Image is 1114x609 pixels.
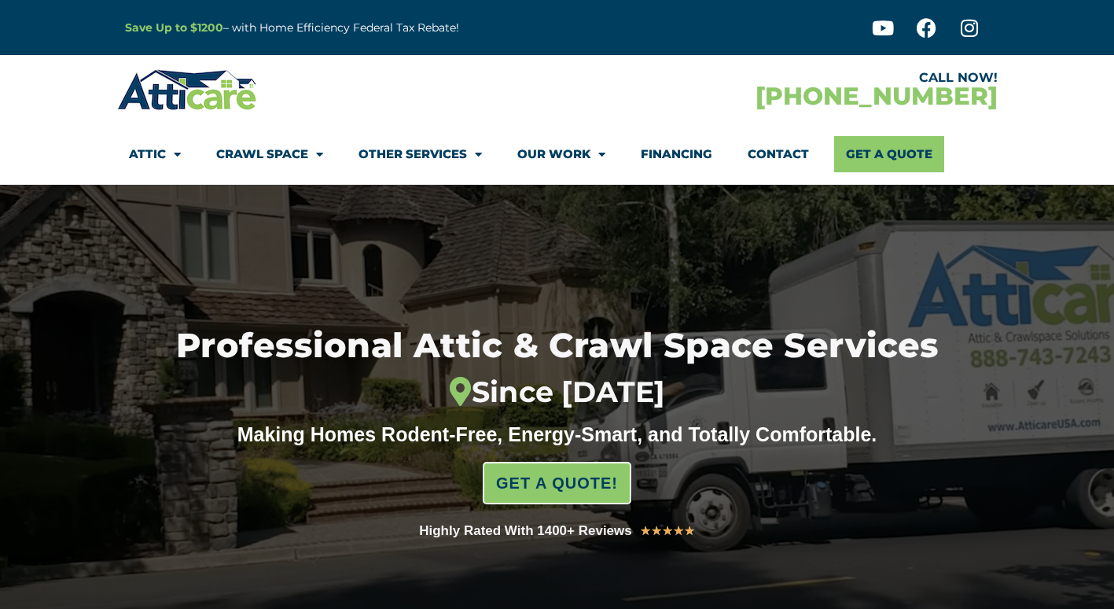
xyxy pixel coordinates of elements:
h1: Professional Attic & Crawl Space Services [97,329,1017,410]
nav: Menu [129,136,986,172]
a: Financing [641,136,712,172]
a: Save Up to $1200 [125,20,223,35]
i: ★ [640,521,651,541]
div: Making Homes Rodent-Free, Energy-Smart, and Totally Comfortable. [208,423,907,446]
div: Highly Rated With 1400+ Reviews [419,520,632,542]
div: 5/5 [640,521,695,541]
i: ★ [673,521,684,541]
i: ★ [662,521,673,541]
i: ★ [684,521,695,541]
a: Get A Quote [834,136,944,172]
i: ★ [651,521,662,541]
a: Other Services [358,136,482,172]
a: GET A QUOTE! [483,462,631,504]
p: – with Home Efficiency Federal Tax Rebate! [125,19,634,37]
a: Contact [748,136,809,172]
a: Crawl Space [216,136,323,172]
div: CALL NOW! [557,72,998,84]
a: Attic [129,136,181,172]
div: Since [DATE] [97,375,1017,410]
span: GET A QUOTE! [496,467,618,499]
a: Our Work [517,136,605,172]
